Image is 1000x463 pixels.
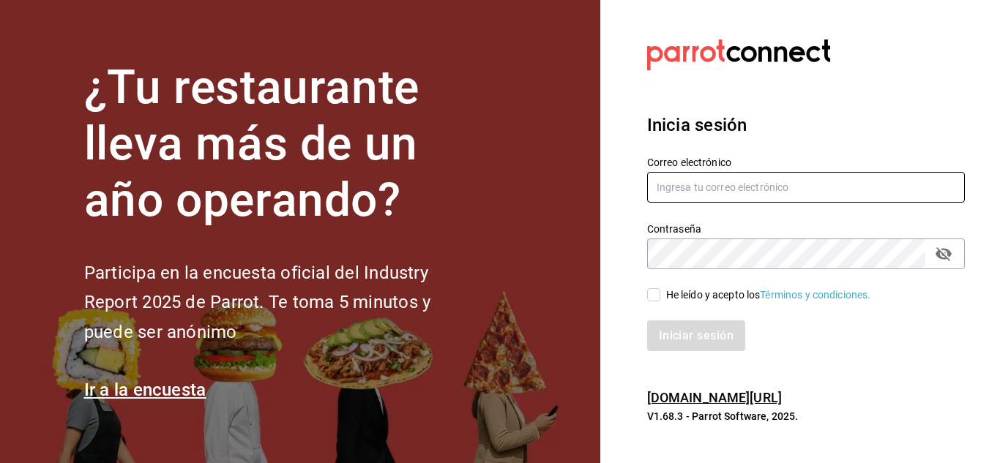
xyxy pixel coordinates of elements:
[647,112,965,138] h3: Inicia sesión
[666,287,871,303] div: He leído y acepto los
[931,241,956,266] button: passwordField
[760,289,870,301] a: Términos y condiciones.
[84,380,206,400] a: Ir a la encuesta
[84,258,480,347] h2: Participa en la encuesta oficial del Industry Report 2025 de Parrot. Te toma 5 minutos y puede se...
[647,224,965,234] label: Contraseña
[647,409,965,424] p: V1.68.3 - Parrot Software, 2025.
[647,390,782,405] a: [DOMAIN_NAME][URL]
[647,157,965,167] label: Correo electrónico
[84,60,480,228] h1: ¿Tu restaurante lleva más de un año operando?
[647,172,965,203] input: Ingresa tu correo electrónico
